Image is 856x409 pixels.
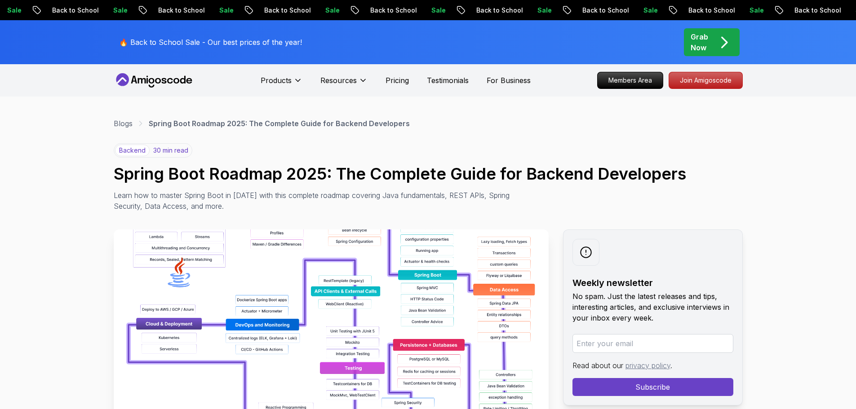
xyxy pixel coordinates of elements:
[114,190,516,211] p: Learn how to master Spring Boot in [DATE] with this complete roadmap covering Java fundamentals, ...
[320,75,357,86] p: Resources
[572,378,733,396] button: Subscribe
[304,6,365,15] p: Back to School
[149,118,410,129] p: Spring Boot Roadmap 2025: The Complete Guide for Backend Developers
[115,145,150,156] p: backend
[198,6,259,15] p: Back to School
[427,75,469,86] a: Testimonials
[516,6,577,15] p: Back to School
[471,6,500,15] p: Sale
[261,75,292,86] p: Products
[386,75,409,86] a: Pricing
[683,6,712,15] p: Sale
[153,146,188,155] p: 30 min read
[572,277,733,289] h2: Weekly newsletter
[789,6,818,15] p: Sale
[728,6,789,15] p: Back to School
[669,72,742,88] p: Join Amigoscode
[365,6,394,15] p: Sale
[47,6,75,15] p: Sale
[691,31,708,53] p: Grab Now
[622,6,683,15] p: Back to School
[410,6,471,15] p: Back to School
[119,37,302,48] p: 🔥 Back to School Sale - Our best prices of the year!
[572,334,733,353] input: Enter your email
[487,75,531,86] a: For Business
[259,6,288,15] p: Sale
[92,6,153,15] p: Back to School
[577,6,606,15] p: Sale
[320,75,368,93] button: Resources
[669,72,743,89] a: Join Amigoscode
[114,118,133,129] a: Blogs
[572,291,733,323] p: No spam. Just the latest releases and tips, interesting articles, and exclusive interviews in you...
[597,72,663,89] a: Members Area
[114,165,743,183] h1: Spring Boot Roadmap 2025: The Complete Guide for Backend Developers
[625,361,670,370] a: privacy policy
[572,360,733,371] p: Read about our .
[261,75,302,93] button: Products
[598,72,663,88] p: Members Area
[153,6,182,15] p: Sale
